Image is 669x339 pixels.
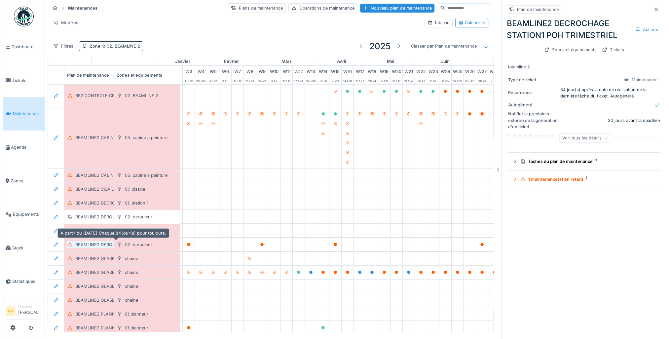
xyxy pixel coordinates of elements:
div: W 9 [256,66,268,76]
div: 30 -> 6 [476,76,488,84]
div: 12 -> 18 [390,76,402,84]
div: BEAMLINE2 DEROULEUR POH MENSUEL [75,228,159,234]
span: Dashboard [12,44,42,50]
div: mars [256,57,317,66]
div: 3 -> 9 [268,76,280,84]
div: Plan de maintenance [64,66,130,84]
div: juin [415,57,476,66]
div: BEAMLINE2 DECROCHAGE STATION1 POH TRIMESTRIEL [507,18,661,41]
div: Autogénéré [508,102,558,108]
div: beamline 2 [508,64,660,70]
div: W 11 [280,66,292,76]
span: 02. BEAMLINE 2 [100,44,140,49]
div: 27 -> 2 [207,76,219,84]
div: 10 -> 16 [232,76,243,84]
div: 21 -> 27 [354,76,366,84]
div: 23 -> 29 [464,76,476,84]
div: BE2 CONTROLE CROCHET [75,93,130,99]
a: Zones [3,164,45,198]
strong: Maintenances [65,5,100,11]
div: chaine [125,283,138,289]
div: BEAMLINE2 DEROULEUR POH TRIMESTRIEL [75,242,165,248]
div: 84 jour(s) après la date de réalisation de la dernière tâche du ticket. Autogénéré. [560,87,660,99]
div: Tableau [427,19,450,26]
div: Nouveau plan de maintenance [360,4,434,13]
div: W 3 [183,66,195,76]
div: 16 -> 22 [452,76,464,84]
div: 24 -> 30 [305,76,317,84]
a: Statistiques [3,265,45,298]
div: W 8 [244,66,256,76]
a: Tickets [3,63,45,97]
div: 2 -> 8 [427,76,439,84]
div: Notifier le prestataire externe de la génération d'un ticket [508,111,558,130]
div: février [207,57,256,66]
div: Zones et équipements [114,66,180,84]
div: Filtres [50,41,76,51]
div: BEAMLINE2 PLANNEUR POH SEMESTRIEL [75,325,162,331]
div: 01.planneur [125,311,148,317]
summary: Tâches du plan de maintenance1 [510,155,658,168]
div: 31 -> 6 [317,76,329,84]
div: BEAMLINE2 CABINEAPEINTURE POH TRIMESTRIEL [75,172,179,178]
div: BEAMLINE2 DECROCHAGE STATION1 POH TRIMESTRIEL [75,200,190,206]
div: W 18 [366,66,378,76]
span: Stock [12,245,42,251]
div: 9 -> 15 [439,76,451,84]
div: 7 -> 13 [488,76,500,84]
div: avril [317,57,366,66]
div: 17 -> 23 [293,76,305,84]
div: W 28 [488,66,500,76]
div: Actions [632,25,661,34]
div: W 17 [354,66,366,76]
div: 02. derouleur [125,214,152,220]
div: 13 -> 19 [183,76,195,84]
div: W 23 [427,66,439,76]
div: 30 jours avant la deadline [560,117,660,124]
a: Stock [3,231,45,264]
span: Statistiques [12,278,42,284]
div: 3 -> 9 [219,76,231,84]
div: 01.planneur [125,325,148,331]
div: 02. BEAMLINE 2 [125,93,158,99]
div: chaine [125,297,138,303]
div: Opérations de maintenance [288,3,357,13]
span: Maintenance [13,111,42,117]
div: BEAMLINE2 GLASBEEK POH TRIMESTRIEL [75,297,162,303]
div: Récurrence [508,90,558,96]
div: Manager [18,304,42,309]
div: W 24 [439,66,451,76]
div: Zone [90,43,140,49]
a: Équipements [3,198,45,231]
div: W 4 [195,66,207,76]
div: BEAMLINE2 PLANNEUR POH MENSUEL [75,311,157,317]
div: W 14 [317,66,329,76]
div: 7 -> 13 [329,76,341,84]
div: 28 -> 4 [366,76,378,84]
div: 20 -> 26 [195,76,207,84]
div: Modèles [50,18,81,27]
div: juillet [476,57,525,66]
div: BEAMLINE2 CABINE A PEINTURE POH HEBDOMADAIRE [75,134,189,141]
div: 19 -> 25 [403,76,415,84]
span: Zones [11,178,42,184]
div: Calendrier [458,19,485,26]
div: W 19 [378,66,390,76]
div: W 20 [390,66,402,76]
div: À partir du [DATE] Chaque 84 jour(s) pour toujours. [57,228,169,238]
div: Tickets [599,45,627,54]
div: 17 -> 23 [244,76,256,84]
div: Type de ticket [508,77,558,83]
div: W 22 [415,66,427,76]
div: BEAMLINE2 DEROULEUR POH ANNUEL [75,214,156,220]
li: KV [6,306,16,316]
div: W 13 [305,66,317,76]
span: Équipements [13,211,42,217]
h3: 2025 [369,41,391,51]
span: Tickets [12,77,42,84]
div: W 25 [452,66,464,76]
div: 05. cabine a peinture [125,172,167,178]
li: [PERSON_NAME] [18,304,42,318]
a: Dashboard [3,30,45,63]
div: W 6 [219,66,231,76]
